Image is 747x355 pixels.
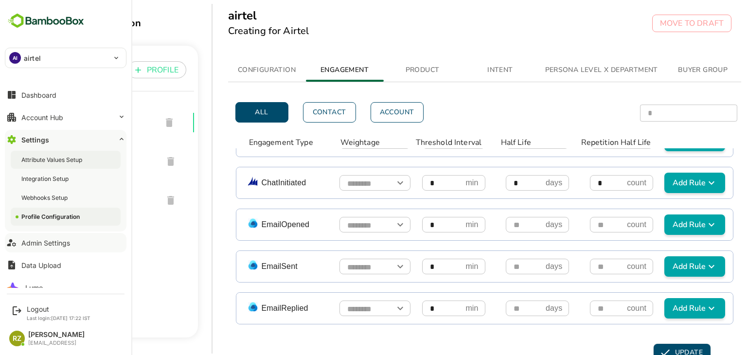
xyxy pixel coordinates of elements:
button: Dashboard [5,85,126,105]
button: Open [359,176,373,190]
div: airtel [4,103,160,142]
p: airtel [24,53,41,63]
div: AI [9,52,21,64]
p: MOVE TO DRAFT [626,18,690,29]
p: days [512,261,528,272]
span: PERSONA LEVEL X DEPARTMENT [511,64,624,76]
button: Add Rule [630,173,691,193]
div: Attribute Values Setup [21,156,84,164]
p: count [593,302,612,314]
p: Repetition Half Life [547,137,639,148]
button: Add Rule [630,298,691,319]
span: ENGAGEMENT [278,64,344,76]
button: All [201,102,254,123]
img: BambooboxFullLogoMark.5f36c76dfaba33ec1ec1367b70bb1252.svg [5,12,87,30]
div: EmailSentOpenmindayscountAdd Rule [202,251,699,282]
p: Engagement Type [215,137,306,148]
div: [PERSON_NAME] [28,331,85,339]
p: Threshold Interval [382,137,467,148]
p: EmailSent [228,261,301,272]
button: Account [337,102,390,123]
button: Open [359,260,373,273]
p: min [431,219,444,231]
button: Contact [269,102,322,123]
button: Add Rule [630,256,691,277]
div: Profile Configuration [21,213,82,221]
div: Admin Settings [21,239,70,247]
p: EmailReplied [228,302,301,314]
span: CONFIGURATION [200,64,266,76]
div: Account Hub [21,113,63,122]
div: EmailRepliedOpenmindayscountAdd Rule [202,293,699,324]
span: airtel [12,117,120,128]
p: PROFILE [12,64,43,75]
img: dynamicscij.png [214,302,224,312]
div: simple tabs [194,58,708,82]
p: min [431,302,444,314]
p: days [512,219,528,231]
p: min [431,261,444,272]
span: Add Rule [634,177,687,189]
span: Add Rule [634,219,687,231]
span: PRODUCT [356,64,422,76]
button: Admin Settings [5,233,126,252]
button: Add Rule [630,214,691,235]
button: Account Hub [5,107,126,127]
div: Dashboard [21,91,56,99]
p: Last login: [DATE] 17:22 IST [27,315,90,321]
div: joetest [4,142,160,181]
div: RZ [9,331,25,346]
span: joetest [12,156,121,167]
h6: Creating for Airtel [194,23,275,39]
span: BUYER GROUP [636,64,702,76]
p: count [593,219,612,231]
button: Lumo [5,278,126,297]
div: ChatInitiatedOpenmindayscountAdd Rule [202,167,699,198]
button: PROFILE [93,61,152,78]
div: [EMAIL_ADDRESS] [28,340,85,346]
div: airtel_icp [4,181,160,220]
div: Webhooks Setup [21,194,70,202]
button: Settings [5,130,126,149]
div: Settings [21,136,49,144]
button: Open [359,218,373,231]
div: EmailOpenedOpenmindayscountAdd Rule [202,209,699,240]
img: dynamics.png [214,177,224,186]
span: airtel_icp [12,195,121,206]
p: days [512,177,528,189]
p: Weightage [306,137,374,148]
span: Add Rule [634,302,687,314]
button: MOVE TO DRAFT [618,15,697,32]
div: Logout [27,305,90,313]
p: count [593,177,612,189]
span: Add Rule [634,261,687,272]
p: PROFILE [113,64,144,76]
div: AIairtel [5,48,126,68]
p: count [593,261,612,272]
div: Data Upload [21,261,61,269]
p: EmailOpened [228,219,301,231]
p: min [431,177,444,189]
div: Integration Setup [21,175,71,183]
img: dynamicscij.png [214,218,224,228]
button: Data Upload [5,255,126,275]
button: Open [359,302,373,315]
p: Half Life [467,137,535,148]
span: INTENT [433,64,499,76]
p: days [512,302,528,314]
p: ChatInitiated [228,177,301,189]
div: Lumo [25,284,43,292]
div: Profile Configuration [12,17,164,30]
h5: airtel [194,8,275,23]
img: dynamicscij.png [214,260,224,270]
